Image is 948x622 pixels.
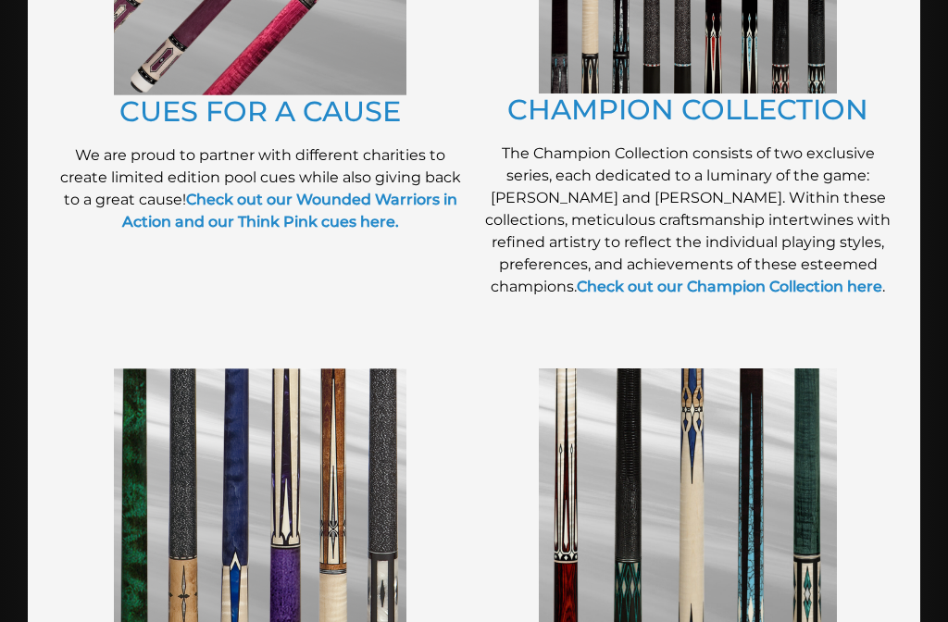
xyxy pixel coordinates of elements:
[56,144,465,233] p: We are proud to partner with different charities to create limited edition pool cues while also g...
[483,143,892,298] p: The Champion Collection consists of two exclusive series, each dedicated to a luminary of the gam...
[507,93,868,127] a: CHAMPION COLLECTION
[119,94,401,129] a: CUES FOR A CAUSE
[577,278,882,295] a: Check out our Champion Collection here
[122,191,457,230] a: Check out our Wounded Warriors in Action and our Think Pink cues here.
